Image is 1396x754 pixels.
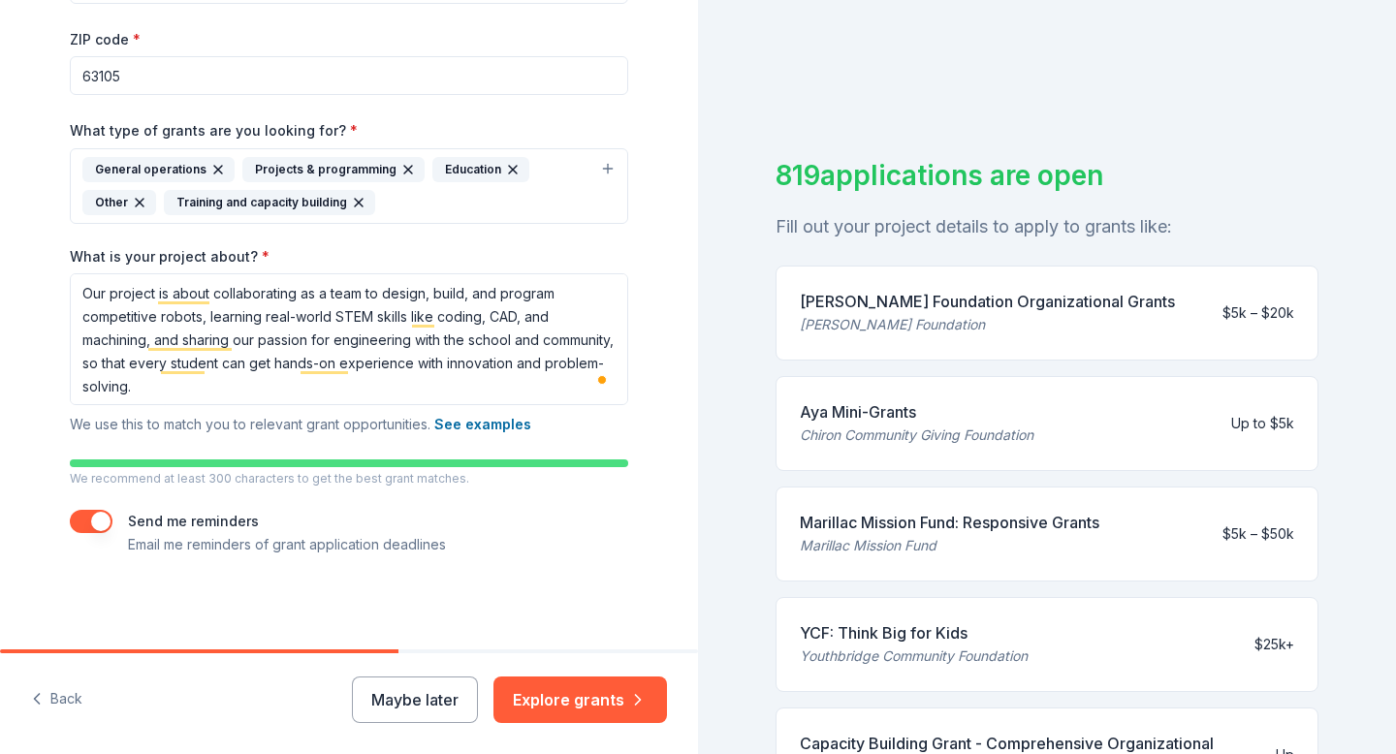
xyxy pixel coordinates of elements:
[776,155,1318,196] div: 819 applications are open
[128,533,446,556] p: Email me reminders of grant application deadlines
[800,424,1033,447] div: Chiron Community Giving Foundation
[242,157,425,182] div: Projects & programming
[31,679,82,720] button: Back
[434,413,531,436] button: See examples
[1254,633,1294,656] div: $25k+
[82,157,235,182] div: General operations
[800,313,1175,336] div: [PERSON_NAME] Foundation
[800,534,1099,557] div: Marillac Mission Fund
[1231,412,1294,435] div: Up to $5k
[70,148,628,224] button: General operationsProjects & programmingEducationOtherTraining and capacity building
[82,190,156,215] div: Other
[1222,522,1294,546] div: $5k – $50k
[432,157,529,182] div: Education
[70,416,531,432] span: We use this to match you to relevant grant opportunities.
[70,273,628,405] textarea: To enrich screen reader interactions, please activate Accessibility in Grammarly extension settings
[128,513,259,529] label: Send me reminders
[800,290,1175,313] div: [PERSON_NAME] Foundation Organizational Grants
[70,121,358,141] label: What type of grants are you looking for?
[164,190,375,215] div: Training and capacity building
[1222,301,1294,325] div: $5k – $20k
[776,211,1318,242] div: Fill out your project details to apply to grants like:
[800,511,1099,534] div: Marillac Mission Fund: Responsive Grants
[493,676,667,723] button: Explore grants
[70,471,628,487] p: We recommend at least 300 characters to get the best grant matches.
[352,676,478,723] button: Maybe later
[70,30,141,49] label: ZIP code
[70,247,270,267] label: What is your project about?
[800,644,1028,668] div: Youthbridge Community Foundation
[800,400,1033,424] div: Aya Mini-Grants
[800,621,1028,644] div: YCF: Think Big for Kids
[70,56,628,95] input: 12345 (U.S. only)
